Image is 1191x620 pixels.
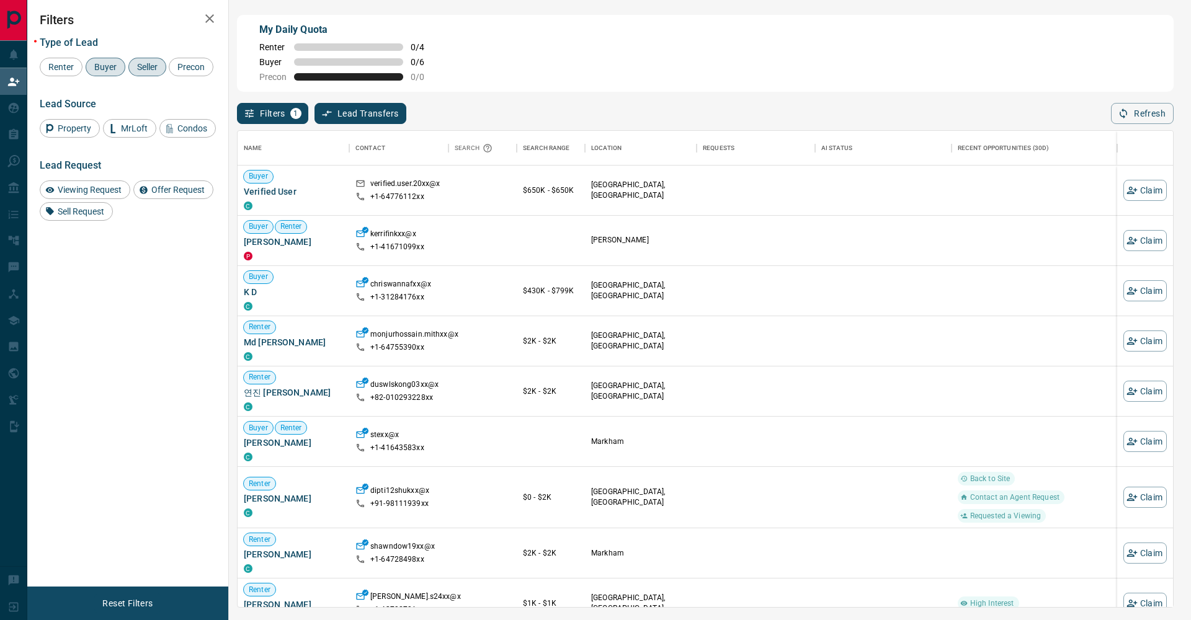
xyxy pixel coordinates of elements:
[259,42,287,52] span: Renter
[244,598,343,611] span: [PERSON_NAME]
[370,229,416,242] p: kerrifinkxx@x
[370,329,458,342] p: monjurhossain.mithxx@x
[370,242,424,252] p: +1- 41671099xx
[237,103,308,124] button: Filters1
[349,131,448,166] div: Contact
[94,593,161,614] button: Reset Filters
[40,159,101,171] span: Lead Request
[244,436,343,449] span: [PERSON_NAME]
[370,392,433,403] p: +82- 010293228xx
[244,185,343,198] span: Verified User
[1123,230,1167,251] button: Claim
[53,206,109,216] span: Sell Request
[259,57,287,67] span: Buyer
[411,57,438,67] span: 0 / 6
[40,58,83,76] div: Renter
[523,185,579,196] p: $650K - $650K
[244,352,252,361] div: condos.ca
[591,436,690,447] p: Markham
[1123,381,1167,402] button: Claim
[815,131,952,166] div: AI Status
[370,541,435,554] p: shawndow19xx@x
[591,180,690,201] p: [GEOGRAPHIC_DATA], [GEOGRAPHIC_DATA]
[40,202,113,221] div: Sell Request
[244,322,275,332] span: Renter
[314,103,407,124] button: Lead Transfers
[591,131,622,166] div: Location
[244,534,275,545] span: Renter
[244,171,273,182] span: Buyer
[90,62,121,72] span: Buyer
[44,62,78,72] span: Renter
[244,492,343,505] span: [PERSON_NAME]
[244,221,273,232] span: Buyer
[133,62,162,72] span: Seller
[244,302,252,311] div: condos.ca
[370,179,440,192] p: verified.user.20xx@x
[1111,103,1174,124] button: Refresh
[244,453,252,461] div: condos.ca
[259,22,438,37] p: My Daily Quota
[952,131,1117,166] div: Recent Opportunities (30d)
[591,548,690,559] p: Markham
[40,119,100,138] div: Property
[370,430,399,443] p: stexx@x
[965,474,1015,484] span: Back to Site
[370,591,461,604] p: [PERSON_NAME].s24xx@x
[355,131,385,166] div: Contact
[244,131,262,166] div: Name
[147,185,209,195] span: Offer Request
[275,423,307,433] span: Renter
[370,554,424,565] p: +1- 64728498xx
[133,180,213,199] div: Offer Request
[238,131,349,166] div: Name
[86,58,125,76] div: Buyer
[244,286,343,298] span: K D
[1123,431,1167,452] button: Claim
[173,123,212,133] span: Condos
[244,508,252,517] div: condos.ca
[1123,542,1167,564] button: Claim
[244,564,252,573] div: condos.ca
[244,201,252,210] div: condos.ca
[591,381,690,402] p: [GEOGRAPHIC_DATA], [GEOGRAPHIC_DATA]
[411,72,438,82] span: 0 / 0
[40,98,96,110] span: Lead Source
[1123,280,1167,301] button: Claim
[244,479,275,489] span: Renter
[411,42,438,52] span: 0 / 4
[585,131,697,166] div: Location
[159,119,216,138] div: Condos
[370,498,429,509] p: +91- 98111939xx
[591,330,690,352] p: [GEOGRAPHIC_DATA], [GEOGRAPHIC_DATA]
[703,131,734,166] div: Requests
[53,185,126,195] span: Viewing Request
[244,402,252,411] div: condos.ca
[455,131,496,166] div: Search
[523,131,570,166] div: Search Range
[591,235,690,246] p: [PERSON_NAME]
[370,485,429,498] p: dipti12shukxx@x
[591,280,690,301] p: [GEOGRAPHIC_DATA], [GEOGRAPHIC_DATA]
[40,37,98,48] span: Type of Lead
[370,604,424,615] p: +1- 43798791xx
[523,285,579,296] p: $430K - $799K
[103,119,156,138] div: MrLoft
[244,372,275,383] span: Renter
[244,252,252,260] div: property.ca
[169,58,213,76] div: Precon
[965,492,1064,503] span: Contact an Agent Request
[370,443,424,453] p: +1- 41643583xx
[523,598,579,609] p: $1K - $1K
[1123,330,1167,352] button: Claim
[128,58,166,76] div: Seller
[1123,180,1167,201] button: Claim
[523,335,579,347] p: $2K - $2K
[244,236,343,248] span: [PERSON_NAME]
[275,221,307,232] span: Renter
[697,131,815,166] div: Requests
[965,598,1019,609] span: High Interest
[965,511,1046,521] span: Requested a Viewing
[292,109,300,118] span: 1
[523,492,579,503] p: $0 - $2K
